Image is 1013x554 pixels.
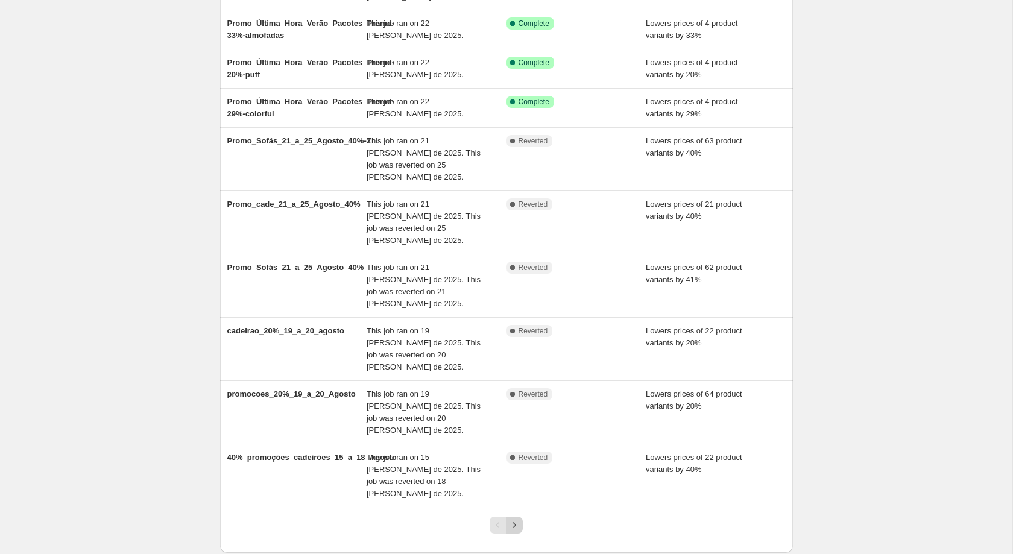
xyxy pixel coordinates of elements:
[227,389,356,398] span: promocoes_20%_19_a_20_Agosto
[519,19,549,28] span: Complete
[227,58,394,79] span: Promo_Última_Hora_Verão_Pacotes_Promo-20%-puff
[646,263,742,284] span: Lowers prices of 62 product variants by 41%
[646,19,737,40] span: Lowers prices of 4 product variants by 33%
[490,517,523,534] nav: Pagination
[227,97,394,118] span: Promo_Última_Hora_Verão_Pacotes_Promo-29%-colorful
[227,136,371,145] span: Promo_Sofás_21_a_25_Agosto_40%-2
[367,200,481,245] span: This job ran on 21 [PERSON_NAME] de 2025. This job was reverted on 25 [PERSON_NAME] de 2025.
[367,263,481,308] span: This job ran on 21 [PERSON_NAME] de 2025. This job was reverted on 21 [PERSON_NAME] de 2025.
[646,389,742,411] span: Lowers prices of 64 product variants by 20%
[646,136,742,157] span: Lowers prices of 63 product variants by 40%
[519,263,548,272] span: Reverted
[519,453,548,462] span: Reverted
[646,453,742,474] span: Lowers prices of 22 product variants by 40%
[367,326,481,371] span: This job ran on 19 [PERSON_NAME] de 2025. This job was reverted on 20 [PERSON_NAME] de 2025.
[367,97,464,118] span: This job ran on 22 [PERSON_NAME] de 2025.
[367,19,464,40] span: This job ran on 22 [PERSON_NAME] de 2025.
[367,453,481,498] span: This job ran on 15 [PERSON_NAME] de 2025. This job was reverted on 18 [PERSON_NAME] de 2025.
[367,136,481,181] span: This job ran on 21 [PERSON_NAME] de 2025. This job was reverted on 25 [PERSON_NAME] de 2025.
[646,58,737,79] span: Lowers prices of 4 product variants by 20%
[519,326,548,336] span: Reverted
[519,136,548,146] span: Reverted
[227,326,344,335] span: cadeirao_20%_19_a_20_agosto
[367,58,464,79] span: This job ran on 22 [PERSON_NAME] de 2025.
[519,389,548,399] span: Reverted
[367,389,481,435] span: This job ran on 19 [PERSON_NAME] de 2025. This job was reverted on 20 [PERSON_NAME] de 2025.
[227,19,394,40] span: Promo_Última_Hora_Verão_Pacotes_Promo-33%-almofadas
[506,517,523,534] button: Next
[519,58,549,68] span: Complete
[227,200,361,209] span: Promo_cade_21_a_25_Agosto_40%
[227,263,364,272] span: Promo_Sofás_21_a_25_Agosto_40%
[519,200,548,209] span: Reverted
[646,200,742,221] span: Lowers prices of 21 product variants by 40%
[519,97,549,107] span: Complete
[646,97,737,118] span: Lowers prices of 4 product variants by 29%
[646,326,742,347] span: Lowers prices of 22 product variants by 20%
[227,453,397,462] span: 40%_promoções_cadeirões_15_a_18_Agosto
